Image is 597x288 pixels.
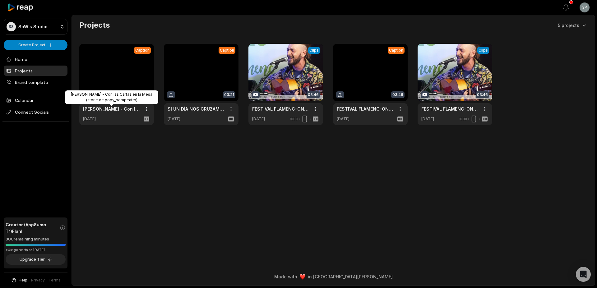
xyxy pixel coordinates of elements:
[4,40,67,50] button: Create Project
[4,66,67,76] a: Projects
[49,277,61,283] a: Terms
[4,77,67,87] a: Brand template
[7,22,16,31] div: SS
[168,106,225,112] a: SI UN DÍA NOS CRUZAMOS POR [GEOGRAPHIC_DATA]
[6,221,60,234] span: Creator (AppSumo T1) Plan!
[337,106,394,112] a: FESTIVAL FLAMENC-ON [PERSON_NAME] (REGGAE)
[19,277,27,283] span: Help
[11,277,27,283] button: Help
[4,107,67,118] span: Connect Socials
[421,106,479,112] a: FESTIVAL FLAMENC-ON [PERSON_NAME] ( REGGAE )
[4,95,67,105] a: Calendar
[6,236,66,242] div: 300 remaining minutes
[79,20,110,30] h2: Projects
[558,22,587,29] button: 5 projects
[6,248,66,252] div: *Usage resets on [DATE]
[31,277,45,283] a: Privacy
[576,267,591,282] div: Open Intercom Messenger
[6,254,66,265] button: Upgrade Tier
[4,54,67,64] a: Home
[83,106,140,112] a: [PERSON_NAME] - Con las Cartas en la Mesa (storie de popy_pompeatro)
[300,274,305,280] img: heart emoji
[77,273,589,280] div: Made with in [GEOGRAPHIC_DATA][PERSON_NAME]
[65,90,158,104] div: [PERSON_NAME] - Con las Cartas en la Mesa (storie de popy_pompeatro)
[252,106,309,112] a: FESTIVAL FLAMENC-ON [PERSON_NAME] ( REGGAE )
[18,24,48,30] p: SaW's Studio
